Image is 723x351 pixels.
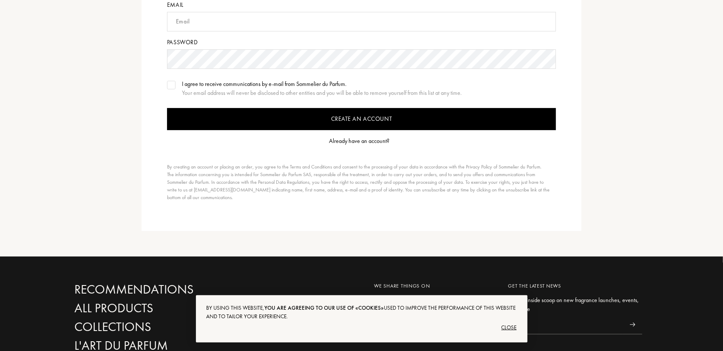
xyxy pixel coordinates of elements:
div: We share things on [374,282,496,290]
input: Email [508,315,623,334]
div: Email [167,0,556,9]
span: you are agreeing to our use of «cookies» [265,304,384,311]
div: Close [207,321,517,334]
a: Already have an account? [329,137,394,146]
a: Recommendations [75,282,258,297]
a: Collections [75,320,258,334]
img: valide.svg [168,83,174,87]
div: Your email address will never be disclosed to other entities and you will be able to remove yours... [182,88,462,97]
div: By using this website, used to improve the performance of this website and to tailor your experie... [207,304,517,321]
div: I agree to receive communications by e-mail from Sommelier du Parfum. [182,80,462,88]
div: Get the inside scoop on new fragrance launches, events, and more [508,296,642,314]
div: Get the latest news [508,282,642,290]
div: Password [167,38,556,47]
a: All products [75,301,258,316]
img: news_send.svg [630,322,635,327]
div: By creating an account or placing an order, you agree to the Terms and Conditions and consent to ... [167,163,552,201]
input: Create an account [167,108,556,130]
div: Already have an account? [329,137,390,146]
input: Email [167,12,556,31]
